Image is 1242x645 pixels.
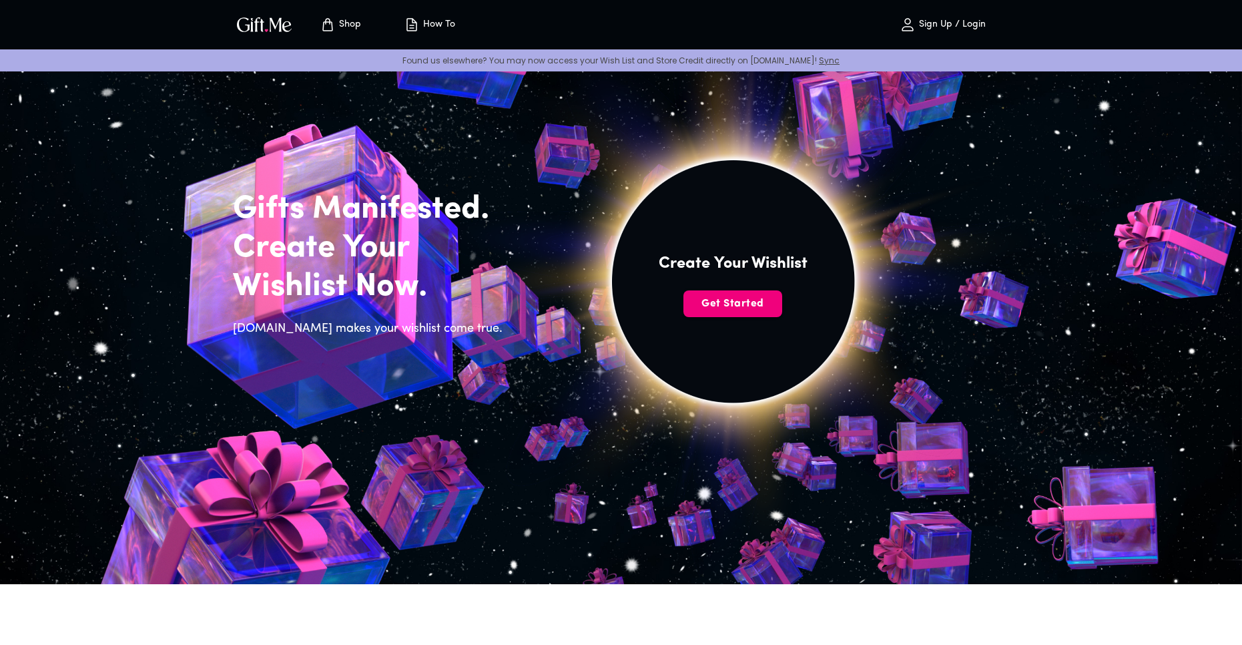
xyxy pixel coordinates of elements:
[876,3,1010,46] button: Sign Up / Login
[420,19,455,31] p: How To
[336,19,361,31] p: Shop
[819,55,840,66] a: Sync
[233,268,511,306] h2: Wishlist Now.
[233,229,511,268] h2: Create Your
[659,253,808,274] h4: Create Your Wishlist
[234,15,294,34] img: GiftMe Logo
[304,3,377,46] button: Store page
[233,190,511,229] h2: Gifts Manifested.
[433,11,1033,582] img: hero_sun.png
[683,290,782,317] button: Get Started
[233,17,296,33] button: GiftMe Logo
[404,17,420,33] img: how-to.svg
[233,320,511,339] h6: [DOMAIN_NAME] makes your wishlist come true.
[393,3,467,46] button: How To
[683,296,782,311] span: Get Started
[916,19,986,31] p: Sign Up / Login
[11,55,1231,66] p: Found us elsewhere? You may now access your Wish List and Store Credit directly on [DOMAIN_NAME]!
